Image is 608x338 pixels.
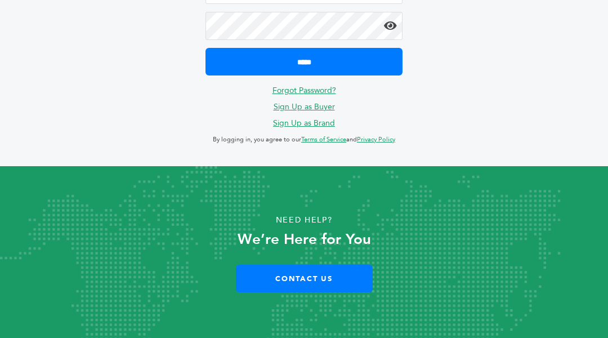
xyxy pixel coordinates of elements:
[357,135,395,144] a: Privacy Policy
[273,118,335,128] a: Sign Up as Brand
[301,135,346,144] a: Terms of Service
[205,12,403,40] input: Password
[274,101,335,112] a: Sign Up as Buyer
[272,85,336,96] a: Forgot Password?
[205,133,403,146] p: By logging in, you agree to our and
[30,212,578,229] p: Need Help?
[236,265,373,292] a: Contact Us
[238,229,371,250] strong: We’re Here for You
